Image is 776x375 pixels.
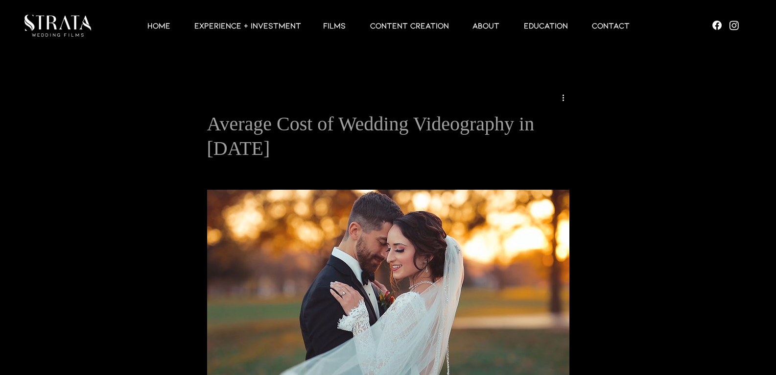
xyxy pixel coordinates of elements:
button: More actions [558,91,569,103]
p: Films [318,20,351,31]
img: LUX STRATA TEST_edited.png [24,15,91,37]
p: ABOUT [468,20,504,31]
a: EXPERIENCE + INVESTMENT [182,20,311,31]
h1: Average Cost of Wedding Videography in [DATE] [207,112,569,161]
p: CONTENT CREATION [365,20,454,31]
p: EDUCATION [519,20,573,31]
a: CONTENT CREATION [358,20,460,31]
p: Contact [587,20,635,31]
nav: Site [93,20,683,31]
ul: Social Bar [711,19,740,31]
a: ABOUT [460,20,512,31]
a: HOME [135,20,182,31]
p: HOME [142,20,175,31]
a: Films [311,20,358,31]
a: EDUCATION [512,20,580,31]
p: EXPERIENCE + INVESTMENT [189,20,306,31]
a: Contact [580,20,641,31]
